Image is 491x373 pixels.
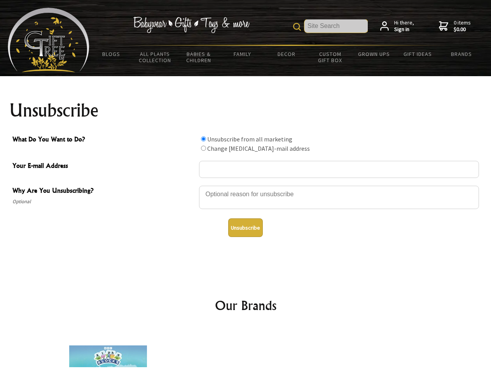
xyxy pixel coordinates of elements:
[394,19,414,33] span: Hi there,
[380,19,414,33] a: Hi there,Sign in
[440,46,484,62] a: Brands
[454,26,471,33] strong: $0.00
[304,19,368,33] input: Site Search
[201,146,206,151] input: What Do You Want to Do?
[207,145,310,152] label: Change [MEDICAL_DATA]-mail address
[16,296,476,315] h2: Our Brands
[199,186,479,209] textarea: Why Are You Unsubscribing?
[308,46,352,68] a: Custom Gift Box
[201,136,206,141] input: What Do You Want to Do?
[12,161,195,172] span: Your E-mail Address
[199,161,479,178] input: Your E-mail Address
[439,19,471,33] a: 0 items$0.00
[352,46,396,62] a: Grown Ups
[9,101,482,120] h1: Unsubscribe
[221,46,265,62] a: Family
[8,8,89,72] img: Babyware - Gifts - Toys and more...
[12,197,195,206] span: Optional
[12,134,195,146] span: What Do You Want to Do?
[264,46,308,62] a: Decor
[89,46,133,62] a: BLOGS
[394,26,414,33] strong: Sign in
[177,46,221,68] a: Babies & Children
[133,17,250,33] img: Babywear - Gifts - Toys & more
[396,46,440,62] a: Gift Ideas
[228,218,263,237] button: Unsubscribe
[293,23,301,31] img: product search
[12,186,195,197] span: Why Are You Unsubscribing?
[207,135,292,143] label: Unsubscribe from all marketing
[454,19,471,33] span: 0 items
[133,46,177,68] a: All Plants Collection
